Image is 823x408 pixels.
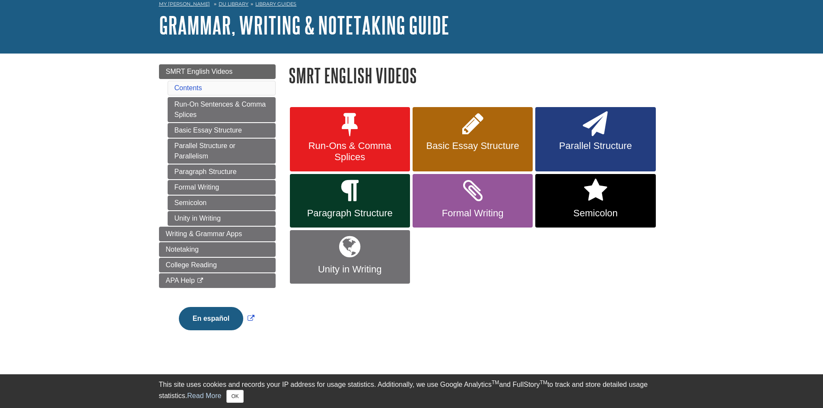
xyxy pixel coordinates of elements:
span: Run-Ons & Comma Splices [296,140,404,163]
span: Notetaking [166,246,199,253]
button: Close [226,390,243,403]
a: Notetaking [159,242,276,257]
sup: TM [492,380,499,386]
a: Semicolon [535,174,655,228]
a: Semicolon [168,196,276,210]
a: Read More [187,392,221,399]
span: Basic Essay Structure [419,140,526,152]
a: Unity in Writing [168,211,276,226]
a: Grammar, Writing & Notetaking Guide [159,12,449,38]
a: Contents [175,84,202,92]
h1: SMRT English Videos [289,64,664,86]
span: Unity in Writing [296,264,404,275]
span: Semicolon [542,208,649,219]
span: SMRT English Videos [166,68,233,75]
a: College Reading [159,258,276,272]
a: Basic Essay Structure [413,107,533,172]
a: Library Guides [255,1,296,7]
span: APA Help [166,277,195,284]
span: Parallel Structure [542,140,649,152]
span: Formal Writing [419,208,526,219]
span: Paragraph Structure [296,208,404,219]
a: Writing & Grammar Apps [159,227,276,241]
a: Run-On Sentences & Comma Splices [168,97,276,122]
a: Paragraph Structure [290,174,410,228]
a: My [PERSON_NAME] [159,0,210,8]
a: Unity in Writing [290,230,410,284]
a: Run-Ons & Comma Splices [290,107,410,172]
div: This site uses cookies and records your IP address for usage statistics. Additionally, we use Goo... [159,380,664,403]
i: This link opens in a new window [197,278,204,284]
a: APA Help [159,273,276,288]
span: College Reading [166,261,217,269]
div: Guide Page Menu [159,64,276,345]
a: Link opens in new window [177,315,257,322]
a: Formal Writing [413,174,533,228]
a: SMRT English Videos [159,64,276,79]
a: DU Library [219,1,248,7]
span: Writing & Grammar Apps [166,230,242,237]
a: Basic Essay Structure [168,123,276,138]
a: Paragraph Structure [168,164,276,179]
a: Formal Writing [168,180,276,195]
sup: TM [540,380,547,386]
a: Parallel Structure or Parallelism [168,139,276,164]
a: Parallel Structure [535,107,655,172]
button: En español [179,307,243,330]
